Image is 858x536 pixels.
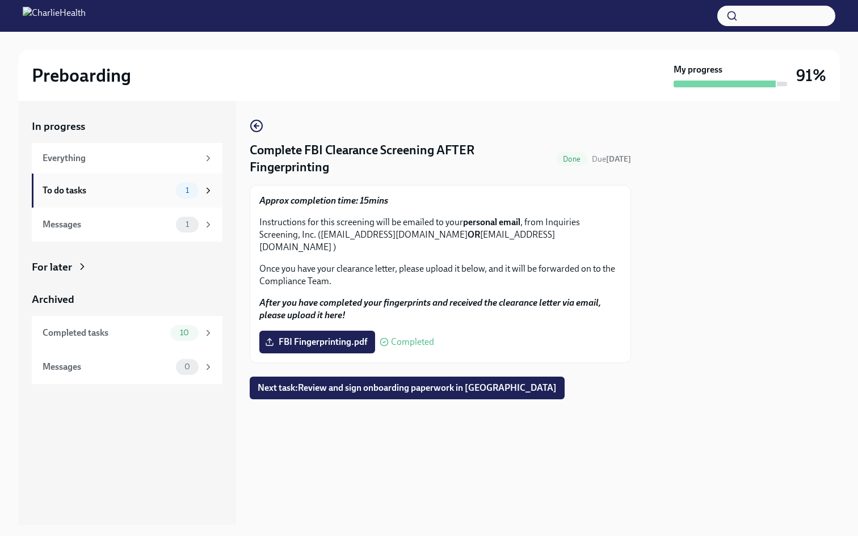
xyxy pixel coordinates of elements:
span: 1 [179,220,196,229]
span: October 2nd, 2025 09:00 [592,154,631,164]
button: Next task:Review and sign onboarding paperwork in [GEOGRAPHIC_DATA] [250,377,565,399]
span: Next task : Review and sign onboarding paperwork in [GEOGRAPHIC_DATA] [258,382,557,394]
strong: Approx completion time: 15mins [259,195,388,206]
p: Once you have your clearance letter, please upload it below, and it will be forwarded on to the C... [259,263,621,288]
div: Messages [43,218,171,231]
strong: My progress [674,64,722,76]
p: Instructions for this screening will be emailed to your , from Inquiries Screening, Inc. ([EMAIL_... [259,216,621,254]
strong: personal email [463,217,520,227]
a: For later [32,260,222,275]
h4: Complete FBI Clearance Screening AFTER Fingerprinting [250,142,552,176]
span: Completed [391,337,434,347]
a: Completed tasks10 [32,316,222,350]
h3: 91% [796,65,826,86]
div: Messages [43,361,171,373]
span: 1 [179,186,196,195]
span: Due [592,154,631,164]
img: CharlieHealth [23,7,86,25]
div: Everything [43,152,199,164]
label: FBI Fingerprinting.pdf [259,331,375,353]
strong: [DATE] [606,154,631,164]
span: 0 [178,362,197,371]
div: To do tasks [43,184,171,197]
strong: OR [468,229,480,240]
a: Everything [32,143,222,174]
a: Messages0 [32,350,222,384]
span: Done [556,155,587,163]
a: In progress [32,119,222,134]
div: For later [32,260,72,275]
strong: After you have completed your fingerprints and received the clearance letter via email, please up... [259,297,601,320]
a: To do tasks1 [32,174,222,208]
a: Archived [32,292,222,307]
span: 10 [173,328,196,337]
a: Messages1 [32,208,222,242]
span: FBI Fingerprinting.pdf [267,336,367,348]
h2: Preboarding [32,64,131,87]
div: Completed tasks [43,327,166,339]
